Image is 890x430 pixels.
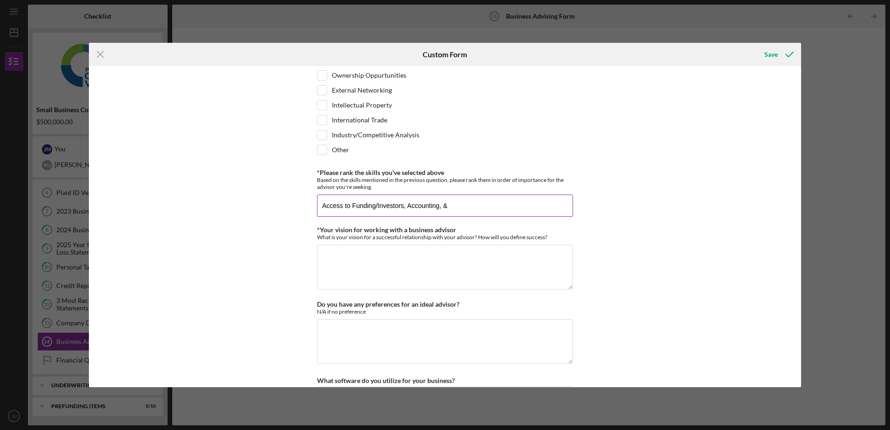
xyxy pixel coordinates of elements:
div: What is your vision for a successful relationship with your advisor? How will you define success? [317,234,573,241]
label: What software do you utilize for your business? [317,376,455,384]
label: Intellectual Property [332,101,392,110]
div: Save [764,45,778,64]
div: Based on the skills mentioned in the previous question, please rank them in order of importance f... [317,176,573,190]
h6: Custom Form [423,50,467,59]
label: Ownership Oppurtunities [332,71,406,80]
label: Do you have any preferences for an ideal advisor? [317,300,459,308]
label: Other [332,145,349,155]
div: N/A if no preference [317,308,573,315]
label: *Your vision for working with a business advisor [317,226,456,234]
label: *Please rank the skills you've selected above [317,168,444,176]
label: Industry/Competitive Analysis [332,130,419,140]
label: International Trade [332,115,387,125]
button: Save [755,45,801,64]
label: External Networking [332,86,392,95]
